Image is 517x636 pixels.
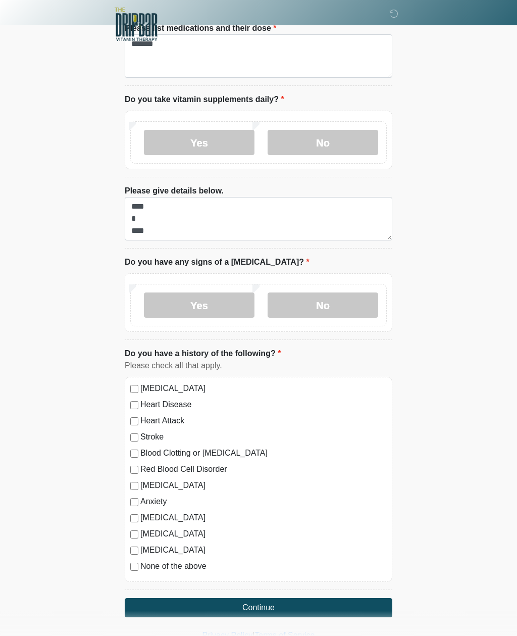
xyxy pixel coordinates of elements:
input: Stroke [130,433,138,442]
input: Red Blood Cell Disorder [130,466,138,474]
button: Continue [125,598,392,617]
label: Do you take vitamin supplements daily? [125,93,284,106]
label: None of the above [140,560,387,572]
label: Heart Disease [140,399,387,411]
label: Do you have a history of the following? [125,348,281,360]
input: None of the above [130,563,138,571]
label: Yes [144,292,254,318]
label: [MEDICAL_DATA] [140,382,387,395]
label: Blood Clotting or [MEDICAL_DATA] [140,447,387,459]
label: [MEDICAL_DATA] [140,512,387,524]
label: No [268,130,378,155]
label: Anxiety [140,496,387,508]
input: Heart Disease [130,401,138,409]
label: Heart Attack [140,415,387,427]
label: Do you have any signs of a [MEDICAL_DATA]? [125,256,309,268]
input: Anxiety [130,498,138,506]
label: No [268,292,378,318]
input: [MEDICAL_DATA] [130,514,138,522]
div: Please check all that apply. [125,360,392,372]
label: [MEDICAL_DATA] [140,528,387,540]
input: Heart Attack [130,417,138,425]
label: Yes [144,130,254,155]
label: [MEDICAL_DATA] [140,544,387,556]
input: [MEDICAL_DATA] [130,547,138,555]
input: [MEDICAL_DATA] [130,385,138,393]
input: [MEDICAL_DATA] [130,530,138,539]
label: Please give details below. [125,185,224,197]
label: Red Blood Cell Disorder [140,463,387,475]
label: [MEDICAL_DATA] [140,479,387,492]
input: Blood Clotting or [MEDICAL_DATA] [130,450,138,458]
img: The DRIPBaR - Alamo Ranch SATX Logo [115,8,158,41]
input: [MEDICAL_DATA] [130,482,138,490]
label: Stroke [140,431,387,443]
